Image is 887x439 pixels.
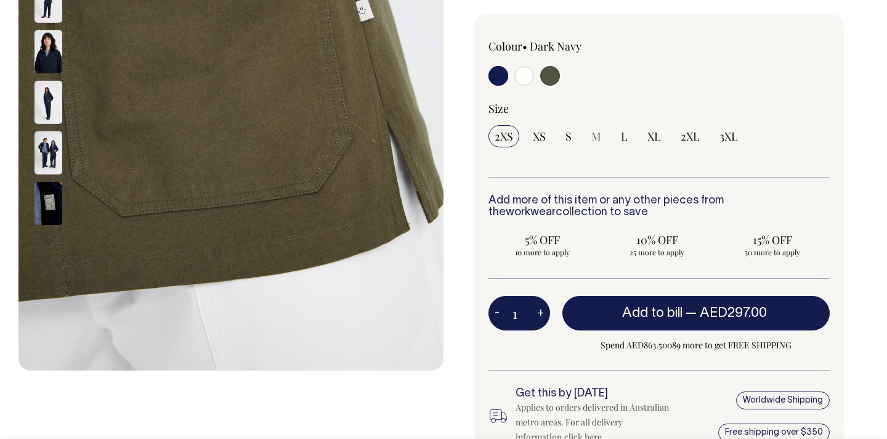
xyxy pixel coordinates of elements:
span: Spend AED863.50089 more to get FREE SHIPPING [562,338,830,353]
span: XS [533,129,546,144]
img: dark-navy [34,30,62,73]
input: 3XL [713,125,744,147]
span: XL [647,129,661,144]
span: 10 more to apply [495,247,590,257]
a: workwear [506,207,556,218]
h6: Get this by [DATE] [516,388,674,400]
span: 15% OFF [724,232,820,247]
span: 25 more to apply [610,247,705,257]
span: 2XS [495,129,513,144]
span: S [565,129,572,144]
button: Add to bill —AED297.00 [562,296,830,330]
input: 2XL [674,125,706,147]
span: AED297.00 [700,307,767,319]
input: 5% OFF 10 more to apply [488,229,596,261]
img: dark-navy [34,182,62,225]
span: Add to bill [622,307,682,319]
input: S [559,125,578,147]
input: M [585,125,607,147]
span: L [621,129,628,144]
input: L [615,125,634,147]
label: Dark Navy [530,39,581,54]
input: XS [527,125,552,147]
div: Size [488,101,830,116]
img: dark-navy [34,131,62,174]
span: 3XL [719,129,738,144]
span: 50 more to apply [724,247,820,257]
span: M [591,129,601,144]
span: 10% OFF [610,232,705,247]
button: - [488,301,506,326]
button: Next [39,229,57,256]
span: — [686,307,770,319]
div: Colour [488,39,625,54]
span: 5% OFF [495,232,590,247]
button: + [531,301,550,326]
input: XL [641,125,667,147]
span: • [522,39,527,54]
input: 2XS [488,125,519,147]
input: 15% OFF 50 more to apply [718,229,826,261]
img: dark-navy [34,81,62,124]
input: 10% OFF 25 more to apply [604,229,711,261]
h6: Add more of this item or any other pieces from the collection to save [488,195,830,219]
span: 2XL [681,129,700,144]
